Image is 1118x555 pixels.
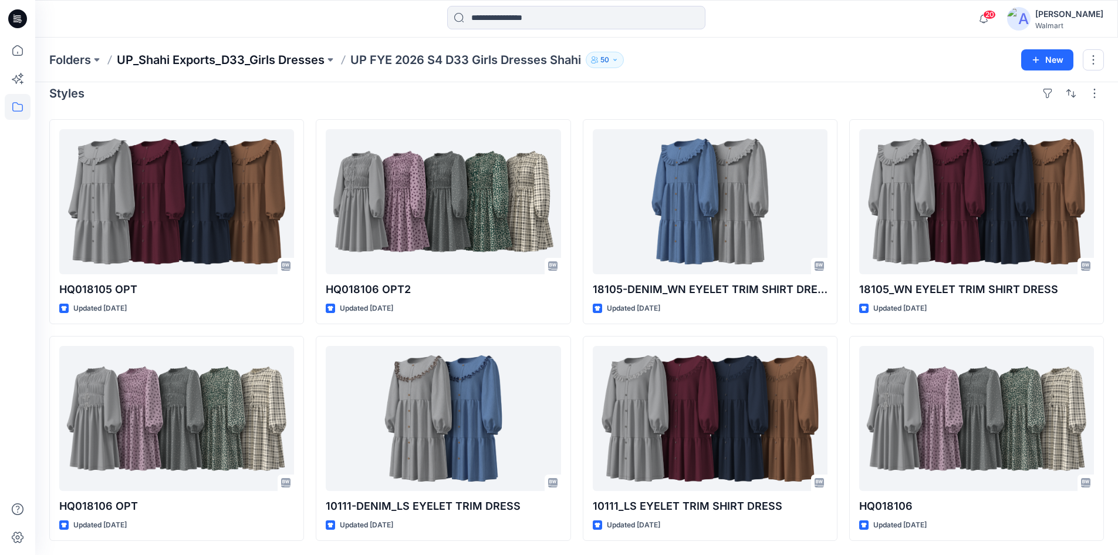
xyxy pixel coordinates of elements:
[593,281,827,298] p: 18105-DENIM_WN EYELET TRIM SHIRT DRESS
[49,86,85,100] h4: Styles
[326,346,560,491] a: 10111-DENIM_LS EYELET TRIM DRESS
[73,519,127,532] p: Updated [DATE]
[873,302,927,315] p: Updated [DATE]
[607,519,660,532] p: Updated [DATE]
[59,281,294,298] p: HQ018105 OPT
[49,52,91,68] a: Folders
[326,498,560,514] p: 10111-DENIM_LS EYELET TRIM DRESS
[859,129,1094,274] a: 18105_WN EYELET TRIM SHIRT DRESS
[340,302,393,315] p: Updated [DATE]
[586,52,624,68] button: 50
[859,281,1094,298] p: 18105_WN EYELET TRIM SHIRT DRESS
[326,281,560,298] p: HQ018106 OPT2
[1021,49,1073,70] button: New
[73,302,127,315] p: Updated [DATE]
[59,129,294,274] a: HQ018105 OPT
[593,129,827,274] a: 18105-DENIM_WN EYELET TRIM SHIRT DRESS
[326,129,560,274] a: HQ018106 OPT2
[983,10,996,19] span: 20
[59,346,294,491] a: HQ018106 OPT
[593,346,827,491] a: 10111_LS EYELET TRIM SHIRT DRESS
[607,302,660,315] p: Updated [DATE]
[593,498,827,514] p: 10111_LS EYELET TRIM SHIRT DRESS
[117,52,325,68] a: UP_Shahi Exports_D33_Girls Dresses
[1035,21,1103,30] div: Walmart
[340,519,393,532] p: Updated [DATE]
[859,346,1094,491] a: HQ018106
[350,52,581,68] p: UP FYE 2026 S4 D33 Girls Dresses Shahi
[1035,7,1103,21] div: [PERSON_NAME]
[600,53,609,66] p: 50
[859,498,1094,514] p: HQ018106
[873,519,927,532] p: Updated [DATE]
[59,498,294,514] p: HQ018106 OPT
[1007,7,1031,31] img: avatar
